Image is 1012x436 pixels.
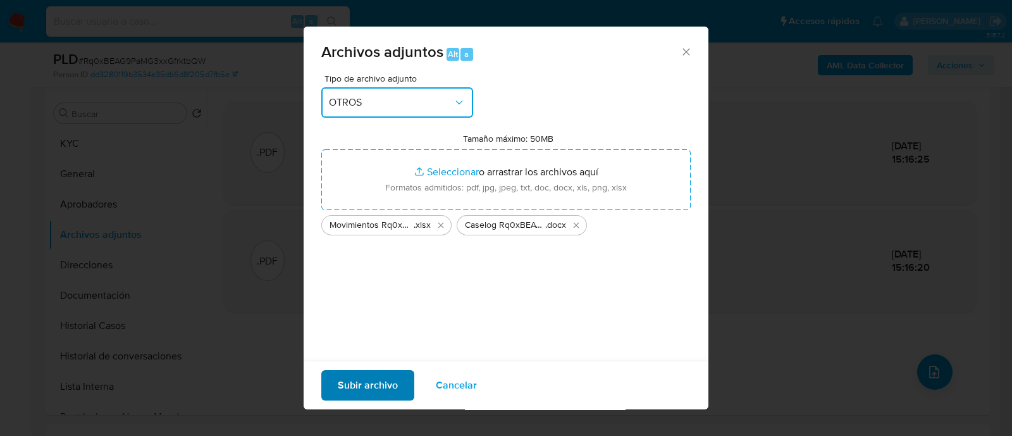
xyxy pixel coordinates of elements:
span: Movimientos Rq0xBEAG9PaMG3xxGfrktbQW_2025_08_19_02_46_18 [330,219,414,232]
span: Archivos adjuntos [321,40,443,63]
button: Subir archivo [321,370,414,401]
button: Eliminar Caselog Rq0xBEAG9PaMG3xxGfrktbQW_2025_08_19_02_46_18.docx [569,218,584,233]
span: .docx [545,219,566,232]
button: Cerrar [680,46,691,57]
span: Tipo de archivo adjunto [324,74,476,83]
button: OTROS [321,87,473,118]
span: Subir archivo [338,371,398,399]
span: Cancelar [436,371,477,399]
span: a [464,48,469,60]
span: Alt [448,48,458,60]
label: Tamaño máximo: 50MB [463,133,553,144]
span: Caselog Rq0xBEAG9PaMG3xxGfrktbQW_2025_08_19_02_46_18 [465,219,545,232]
span: .xlsx [414,219,431,232]
button: Eliminar Movimientos Rq0xBEAG9PaMG3xxGfrktbQW_2025_08_19_02_46_18.xlsx [433,218,448,233]
span: OTROS [329,96,453,109]
ul: Archivos seleccionados [321,210,691,235]
button: Cancelar [419,370,493,401]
